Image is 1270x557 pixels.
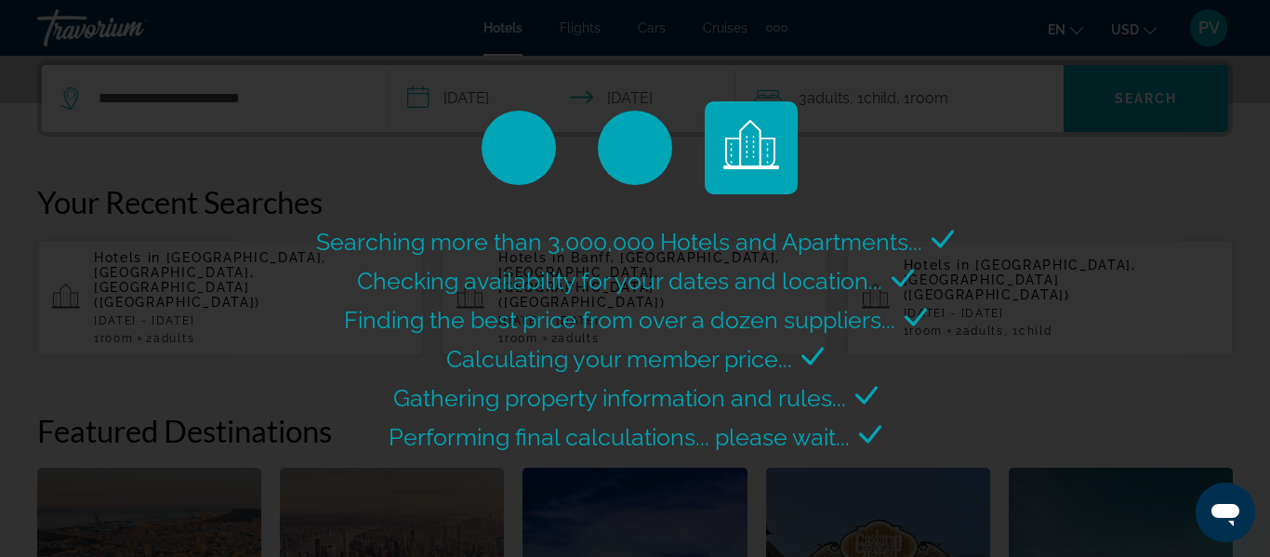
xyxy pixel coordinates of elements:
[316,228,922,256] span: Searching more than 3,000,000 Hotels and Apartments...
[389,423,850,451] span: Performing final calculations... please wait...
[393,384,846,412] span: Gathering property information and rules...
[1196,483,1255,542] iframe: Button to launch messaging window
[357,267,882,295] span: Checking availability for your dates and location...
[344,306,895,334] span: Finding the best price from over a dozen suppliers...
[446,345,792,373] span: Calculating your member price...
